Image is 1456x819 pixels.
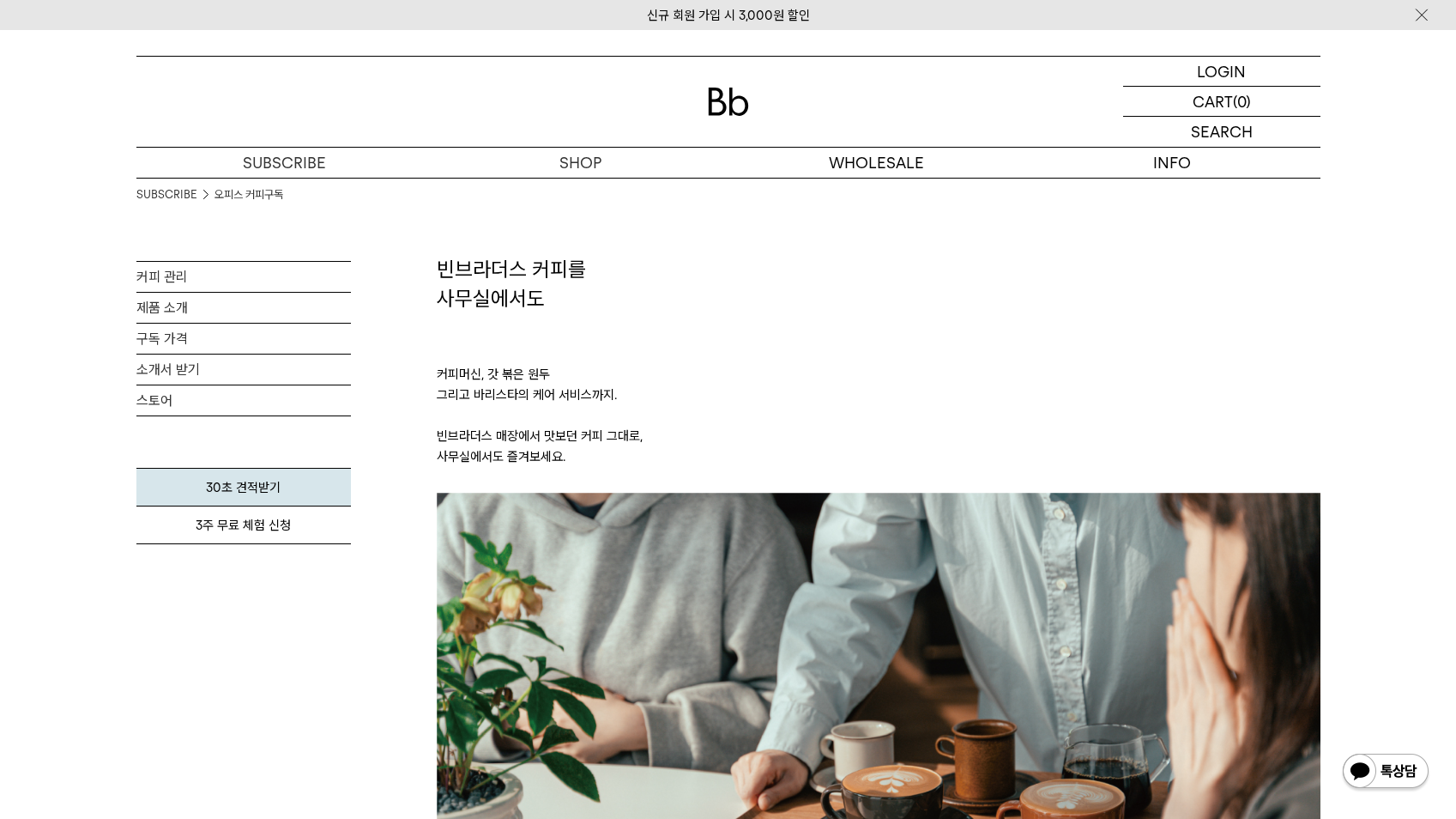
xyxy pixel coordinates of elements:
[136,507,351,544] a: 3주 무료 체험 신청
[1123,87,1320,117] a: CART (0)
[1024,148,1320,178] p: INFO
[1197,57,1246,86] p: LOGIN
[708,88,749,116] img: 로고
[136,148,432,178] a: SUBSCRIBE
[136,293,351,323] a: 제품 소개
[136,468,351,507] a: 30초 견적받기
[728,148,1024,178] p: WHOLESALE
[136,262,351,292] a: 커피 관리
[136,385,351,416] a: 스토어
[647,8,810,23] a: 신규 회원 가입 시 3,000원 할인
[1233,87,1251,116] p: (0)
[437,312,1320,493] p: 커피머신, 갓 볶은 원두 그리고 바리스타의 케어 서비스까지. 빈브라더스 매장에서 맛보던 커피 그대로, 사무실에서도 즐겨보세요.
[1341,752,1430,793] img: 카카오톡 채널 1:1 채팅 버튼
[432,148,728,178] a: SHOP
[136,186,197,203] a: SUBSCRIBE
[437,255,1320,312] h2: 빈브라더스 커피를 사무실에서도
[136,355,351,385] a: 소개서 받기
[214,186,283,203] a: 오피스 커피구독
[1191,117,1253,147] p: SEARCH
[1123,57,1320,87] a: LOGIN
[1193,87,1233,116] p: CART
[136,324,351,354] a: 구독 가격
